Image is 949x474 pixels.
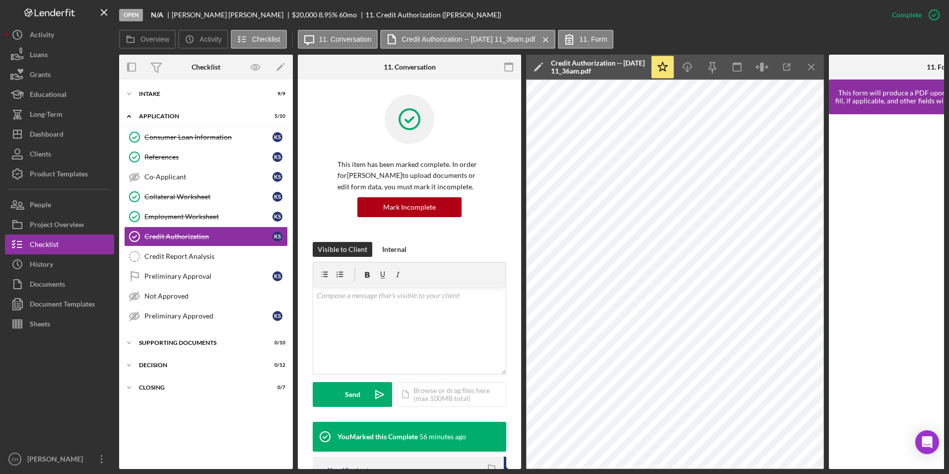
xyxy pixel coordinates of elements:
div: K S [272,152,282,162]
div: References [144,153,272,161]
button: CH[PERSON_NAME] [5,449,114,469]
button: Credit Authorization -- [DATE] 11_36am.pdf [380,30,555,49]
div: Credit Report Analysis [144,252,287,260]
div: K S [272,172,282,182]
div: Decision [139,362,261,368]
p: This item has been marked complete. In order for [PERSON_NAME] to upload documents or edit form d... [338,159,481,192]
button: Complete [882,5,944,25]
div: Send [345,382,360,407]
div: K S [272,132,282,142]
div: 0 / 10 [268,340,285,346]
text: CH [11,457,18,462]
label: Activity [200,35,221,43]
div: Credit Authorization -- [DATE] 11_36am.pdf [551,59,645,75]
button: Mark Incomplete [357,197,462,217]
div: Collateral Worksheet [144,193,272,201]
div: K S [272,271,282,281]
div: Open [119,9,143,21]
div: 11. Conversation [384,63,436,71]
div: Consumer Loan Information [144,133,272,141]
label: Credit Authorization -- [DATE] 11_36am.pdf [402,35,535,43]
div: Application [139,113,261,119]
button: Internal [377,242,411,257]
div: Intake [139,91,261,97]
div: 60 mo [339,11,357,19]
div: Co-Applicant [144,173,272,181]
a: ReferencesKS [124,147,288,167]
div: Internal [382,242,407,257]
div: 0 / 7 [268,385,285,391]
div: Checklist [192,63,220,71]
a: Employment WorksheetKS [124,207,288,227]
button: Checklist [231,30,287,49]
label: 11. Form [579,35,607,43]
label: Overview [140,35,169,43]
div: You Marked this Complete [338,433,418,441]
b: N/A [151,11,163,19]
div: K S [272,311,282,321]
div: 0 / 12 [268,362,285,368]
div: Closing [139,385,261,391]
a: Consumer Loan InformationKS [124,127,288,147]
div: Preliminary Approved [144,312,272,320]
div: Open Intercom Messenger [915,430,939,454]
div: 8.95 % [319,11,338,19]
a: Not Approved [124,286,288,306]
div: Credit Authorization [144,233,272,240]
a: Collateral WorksheetKS [124,187,288,207]
a: Credit AuthorizationKS [124,227,288,246]
div: [PERSON_NAME] [25,449,89,472]
div: K S [272,232,282,241]
label: 11. Conversation [319,35,372,43]
a: Preliminary ApprovedKS [124,306,288,326]
time: 2025-10-03 16:31 [419,433,466,441]
div: Sheets [30,314,50,336]
label: Checklist [252,35,280,43]
a: Preliminary ApprovalKS [124,266,288,286]
a: Credit Report Analysis [124,246,288,266]
div: Employment Worksheet [144,213,272,221]
div: K S [272,212,282,222]
div: Preliminary Approval [144,272,272,280]
button: Visible to Client [313,242,372,257]
div: K S [272,192,282,202]
div: 11. Credit Authorization ([PERSON_NAME]) [365,11,501,19]
div: Mark Incomplete [383,197,436,217]
button: Activity [178,30,228,49]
